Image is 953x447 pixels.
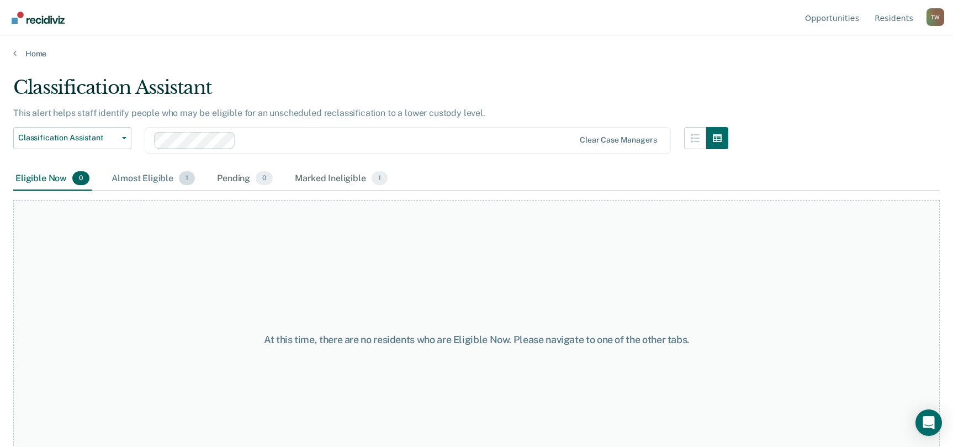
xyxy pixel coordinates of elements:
[72,171,89,186] span: 0
[926,8,944,26] div: T W
[13,49,940,59] a: Home
[926,8,944,26] button: Profile dropdown button
[215,167,275,191] div: Pending0
[372,171,388,186] span: 1
[256,171,273,186] span: 0
[109,167,197,191] div: Almost Eligible1
[245,334,708,346] div: At this time, there are no residents who are Eligible Now. Please navigate to one of the other tabs.
[18,133,118,143] span: Classification Assistant
[580,135,656,145] div: Clear case managers
[12,12,65,24] img: Recidiviz
[179,171,195,186] span: 1
[13,127,131,149] button: Classification Assistant
[293,167,390,191] div: Marked Ineligible1
[13,76,728,108] div: Classification Assistant
[13,167,92,191] div: Eligible Now0
[915,409,942,436] div: Open Intercom Messenger
[13,108,485,118] p: This alert helps staff identify people who may be eligible for an unscheduled reclassification to...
